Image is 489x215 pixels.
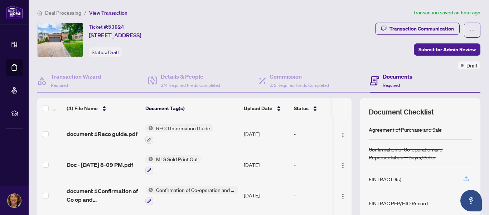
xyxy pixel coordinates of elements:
[294,104,309,112] span: Status
[51,83,68,88] span: Required
[369,145,472,161] div: Confirmation of Co-operation and Representation—Buyer/Seller
[337,159,349,170] button: Logo
[89,10,127,16] span: View Transaction
[241,180,291,211] td: [DATE]
[145,124,213,144] button: Status IconRECO Information Guide
[340,193,346,199] img: Logo
[337,190,349,201] button: Logo
[241,149,291,180] td: [DATE]
[142,98,241,118] th: Document Tag(s)
[89,47,122,57] div: Status:
[369,175,401,183] div: FINTRAC ID(s)
[375,23,460,35] button: Transaction Communication
[413,9,480,17] article: Transaction saved an hour ago
[383,72,412,81] h4: Documents
[241,98,291,118] th: Upload Date
[414,43,480,56] button: Submit for Admin Review
[294,191,349,199] div: -
[84,9,86,17] li: /
[161,72,220,81] h4: Details & People
[108,24,124,30] span: 53824
[67,104,98,112] span: (4) File Name
[89,23,124,31] div: Ticket #:
[145,155,153,163] img: Status Icon
[67,187,140,204] span: document 1Confirmation of Co op and representaion.pdf
[337,128,349,140] button: Logo
[45,10,81,16] span: Deal Processing
[291,98,352,118] th: Status
[89,31,141,39] span: [STREET_ADDRESS]
[51,72,101,81] h4: Transaction Wizard
[466,61,478,69] span: Draft
[145,155,201,174] button: Status IconMLS Sold Print Out
[145,124,153,132] img: Status Icon
[153,124,213,132] span: RECO Information Guide
[37,10,42,15] span: home
[244,104,272,112] span: Upload Date
[67,160,133,169] span: Doc - [DATE] 8-09 PM.pdf
[340,132,346,138] img: Logo
[270,83,329,88] span: 0/2 Required Fields Completed
[383,83,400,88] span: Required
[67,130,137,138] span: document 1Reco guide.pdf
[241,118,291,149] td: [DATE]
[108,49,119,56] span: Draft
[145,186,153,194] img: Status Icon
[340,163,346,168] img: Logo
[153,155,201,163] span: MLS Sold Print Out
[369,107,434,117] span: Document Checklist
[153,186,238,194] span: Confirmation of Co-operation and Representation—Buyer/Seller
[460,190,482,211] button: Open asap
[270,72,329,81] h4: Commission
[470,28,475,33] span: ellipsis
[6,5,23,19] img: logo
[161,83,220,88] span: 3/4 Required Fields Completed
[418,44,476,55] span: Submit for Admin Review
[8,194,21,207] img: Profile Icon
[294,130,349,138] div: -
[294,161,349,169] div: -
[369,126,442,134] div: Agreement of Purchase and Sale
[389,23,454,34] div: Transaction Communication
[369,199,428,207] div: FINTRAC PEP/HIO Record
[38,23,83,57] img: IMG-N12264314_1.jpg
[64,98,142,118] th: (4) File Name
[145,186,238,205] button: Status IconConfirmation of Co-operation and Representation—Buyer/Seller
